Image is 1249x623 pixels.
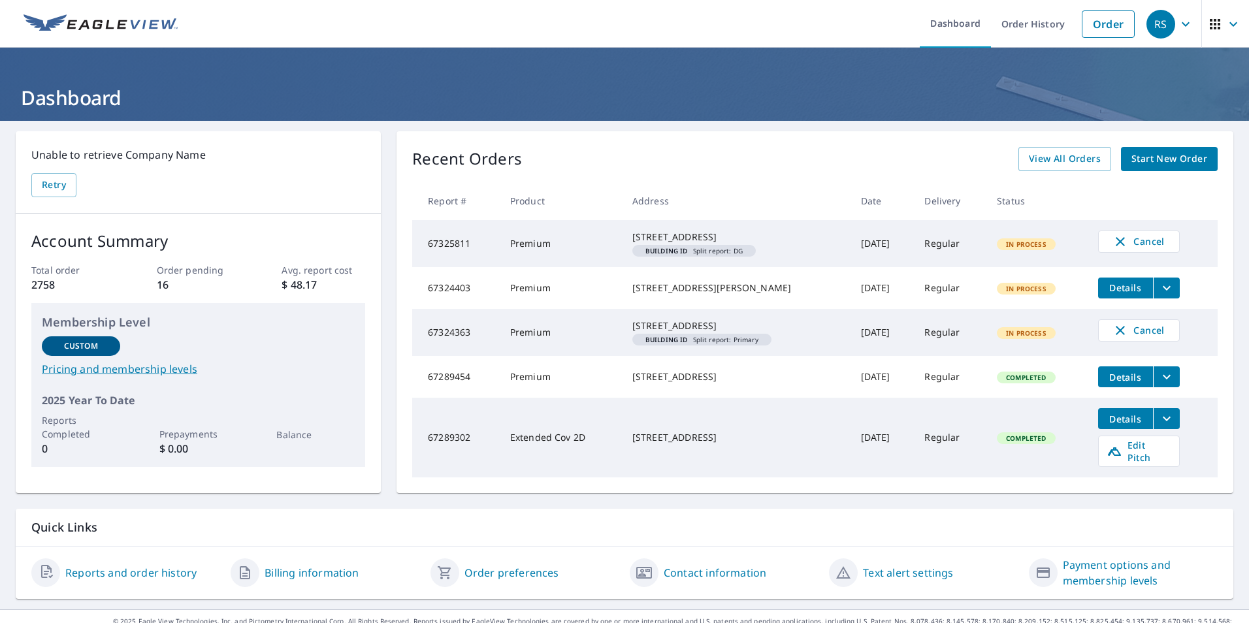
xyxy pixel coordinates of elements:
span: Edit Pitch [1107,439,1171,464]
td: [DATE] [851,356,915,398]
div: RS [1146,10,1175,39]
p: Recent Orders [412,147,522,171]
div: [STREET_ADDRESS][PERSON_NAME] [632,281,840,295]
th: Date [851,182,915,220]
a: View All Orders [1018,147,1111,171]
td: Premium [500,356,622,398]
p: 2025 Year To Date [42,392,355,408]
span: Details [1106,371,1145,383]
td: 67324363 [412,309,500,356]
p: 0 [42,441,120,456]
p: 16 [157,277,240,293]
td: Regular [914,356,986,398]
a: Billing information [265,565,359,581]
span: Cancel [1112,323,1166,338]
p: 2758 [31,277,115,293]
td: [DATE] [851,220,915,267]
em: Building ID [645,336,688,343]
span: Split report: DG [638,248,751,254]
p: Account Summary [31,229,365,253]
th: Report # [412,182,500,220]
th: Status [986,182,1087,220]
a: Reports and order history [65,565,197,581]
span: In Process [998,284,1054,293]
span: In Process [998,328,1054,338]
div: [STREET_ADDRESS] [632,319,840,332]
em: Building ID [645,248,688,254]
td: Premium [500,267,622,309]
p: Reports Completed [42,413,120,441]
span: Completed [998,434,1054,443]
button: filesDropdownBtn-67289454 [1153,366,1180,387]
td: Regular [914,220,986,267]
span: Completed [998,373,1054,382]
td: Premium [500,309,622,356]
a: Order [1082,10,1135,38]
button: Retry [31,173,76,197]
a: Order preferences [464,565,559,581]
span: In Process [998,240,1054,249]
td: Regular [914,267,986,309]
div: [STREET_ADDRESS] [632,370,840,383]
p: Unable to retrieve Company Name [31,147,365,163]
a: Start New Order [1121,147,1218,171]
td: Regular [914,398,986,477]
span: Details [1106,281,1145,294]
p: Membership Level [42,313,355,331]
td: 67324403 [412,267,500,309]
td: 67289302 [412,398,500,477]
button: filesDropdownBtn-67289302 [1153,408,1180,429]
td: Extended Cov 2D [500,398,622,477]
p: Order pending [157,263,240,277]
button: detailsBtn-67289454 [1098,366,1153,387]
span: Retry [42,177,66,193]
th: Product [500,182,622,220]
button: detailsBtn-67324403 [1098,278,1153,298]
h1: Dashboard [16,84,1233,111]
span: Split report: Primary [638,336,766,343]
th: Address [622,182,851,220]
td: Premium [500,220,622,267]
p: $ 0.00 [159,441,238,456]
span: Details [1106,413,1145,425]
span: Cancel [1112,234,1166,249]
p: Balance [276,428,355,441]
a: Edit Pitch [1098,436,1180,467]
a: Text alert settings [863,565,953,581]
a: Pricing and membership levels [42,361,355,377]
th: Delivery [914,182,986,220]
img: EV Logo [24,14,178,34]
td: [DATE] [851,267,915,309]
button: filesDropdownBtn-67324403 [1153,278,1180,298]
p: Prepayments [159,427,238,441]
button: detailsBtn-67289302 [1098,408,1153,429]
p: Custom [64,340,98,352]
a: Payment options and membership levels [1063,557,1218,588]
td: 67289454 [412,356,500,398]
div: [STREET_ADDRESS] [632,431,840,444]
p: Avg. report cost [282,263,365,277]
p: Quick Links [31,519,1218,535]
p: $ 48.17 [282,277,365,293]
td: Regular [914,309,986,356]
td: [DATE] [851,309,915,356]
a: Contact information [664,565,766,581]
button: Cancel [1098,319,1180,342]
span: Start New Order [1131,151,1207,167]
td: [DATE] [851,398,915,477]
button: Cancel [1098,231,1180,253]
td: 67325811 [412,220,500,267]
span: View All Orders [1029,151,1101,167]
p: Total order [31,263,115,277]
div: [STREET_ADDRESS] [632,231,840,244]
